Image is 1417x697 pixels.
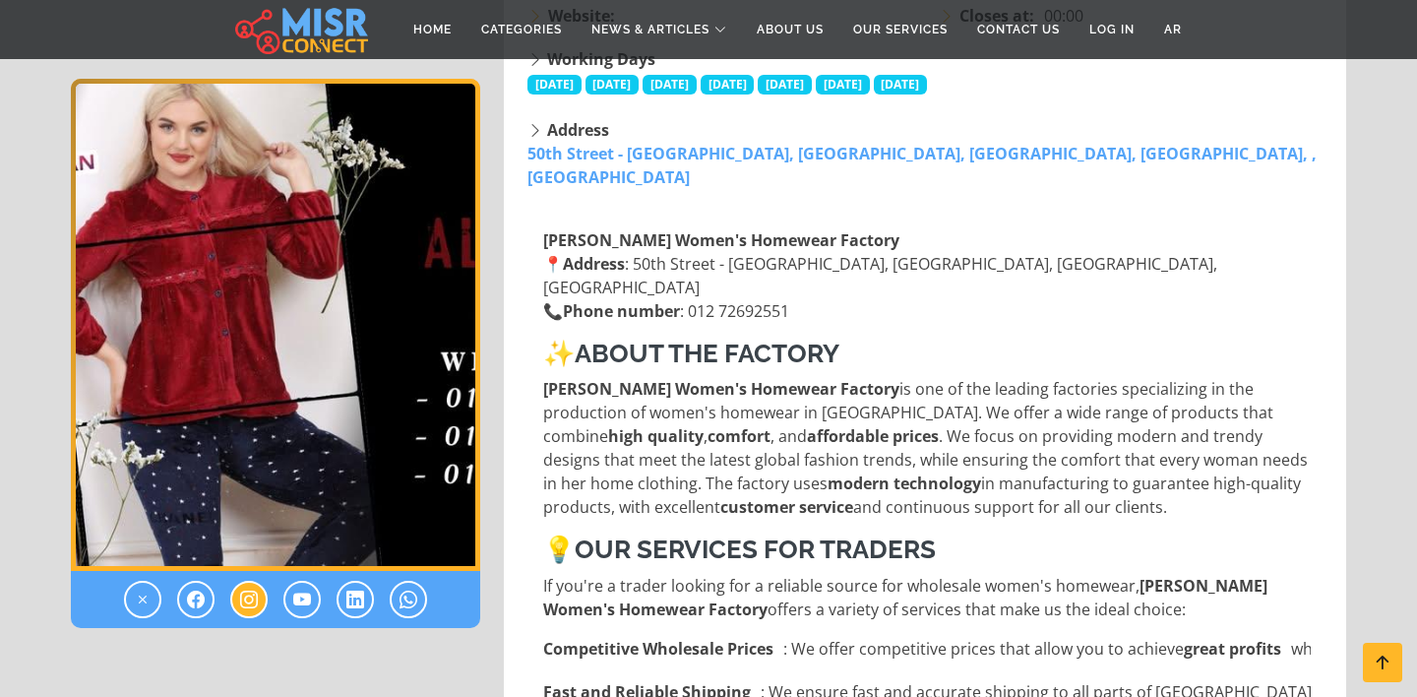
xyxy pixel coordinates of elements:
a: Categories [466,11,577,48]
div: 1 / 1 [71,79,480,571]
strong: Address [563,253,625,275]
a: Our Services [838,11,962,48]
span: [DATE] [874,75,928,95]
img: Al Rayyan Women's Homewear Factory [71,79,480,571]
strong: [PERSON_NAME] Women's Homewear Factory [543,575,1267,620]
strong: comfort [708,425,770,447]
a: About Us [742,11,838,48]
h3: 💡 [543,535,1311,565]
span: [DATE] [816,75,870,95]
strong: Competitive Wholesale Prices [543,637,773,661]
span: [DATE] [758,75,812,95]
a: 50th Street - [GEOGRAPHIC_DATA], [GEOGRAPHIC_DATA], [GEOGRAPHIC_DATA], [GEOGRAPHIC_DATA], , [GEOG... [527,143,1317,188]
span: News & Articles [591,21,709,38]
span: [DATE] [527,75,582,95]
p: 📍 : 50th Street - [GEOGRAPHIC_DATA], [GEOGRAPHIC_DATA], [GEOGRAPHIC_DATA], [GEOGRAPHIC_DATA] 📞 : ... [543,228,1311,323]
strong: affordable prices [807,425,939,447]
strong: Address [547,119,609,141]
p: If you're a trader looking for a reliable source for wholesale women's homewear, offers a variety... [543,574,1311,621]
span: [DATE] [701,75,755,95]
strong: [PERSON_NAME] Women's Homewear Factory [543,378,899,400]
a: News & Articles [577,11,742,48]
a: AR [1149,11,1197,48]
strong: great profits [1184,637,1281,661]
h3: ✨ [543,339,1311,369]
strong: modern technology [828,473,981,494]
strong: Working Days [547,48,655,70]
span: [DATE] [585,75,640,95]
strong: Our Services for Traders [575,535,936,564]
img: main.misr_connect [235,5,367,54]
a: Log in [1075,11,1149,48]
a: Contact Us [962,11,1075,48]
strong: customer service [720,496,853,518]
li: : We offer competitive prices that allow you to achieve when selling the products in your stores. [543,637,1311,661]
strong: high quality [608,425,704,447]
strong: [PERSON_NAME] Women's Homewear Factory [543,229,899,251]
span: [DATE] [643,75,697,95]
strong: About the Factory [575,339,839,368]
p: is one of the leading factories specializing in the production of women's homewear in [GEOGRAPHIC... [543,377,1311,519]
a: Home [399,11,466,48]
strong: Phone number [563,300,680,322]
